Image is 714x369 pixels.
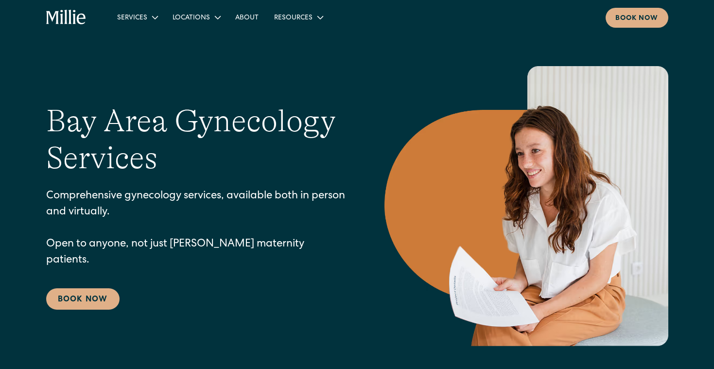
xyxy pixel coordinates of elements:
[615,14,659,24] div: Book now
[109,9,165,25] div: Services
[274,13,313,23] div: Resources
[266,9,330,25] div: Resources
[606,8,668,28] a: Book now
[384,66,668,346] img: Smiling woman holding documents during a consultation, reflecting supportive guidance in maternit...
[46,103,346,177] h1: Bay Area Gynecology Services
[227,9,266,25] a: About
[173,13,210,23] div: Locations
[46,10,87,25] a: home
[46,288,120,310] a: Book Now
[117,13,147,23] div: Services
[46,189,346,269] p: Comprehensive gynecology services, available both in person and virtually. Open to anyone, not ju...
[165,9,227,25] div: Locations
